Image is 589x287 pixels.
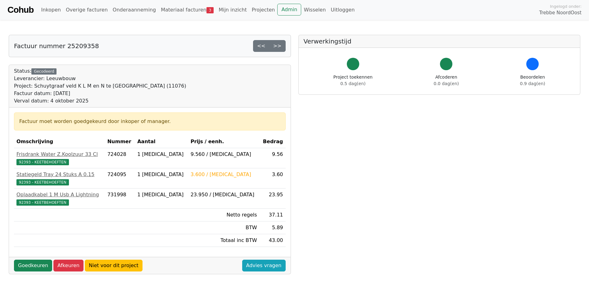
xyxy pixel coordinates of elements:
span: 0.9 dag(en) [520,81,545,86]
a: Goedkeuren [14,260,52,271]
td: 43.00 [260,234,286,247]
h5: Factuur nummer 25209358 [14,42,99,50]
a: Materiaal facturen3 [158,4,216,16]
a: Frisdrank Water Z.Koolzuur 33 Cl92393 - KEETBEHOEFTEN [16,151,102,166]
a: >> [269,40,286,52]
span: 0.0 dag(en) [434,81,459,86]
a: Afkeuren [53,260,84,271]
span: 92393 - KEETBEHOEFTEN [16,199,69,206]
div: 9.560 / [MEDICAL_DATA] [191,151,257,158]
div: Leverancier: Leeuwbouw [14,75,186,82]
td: Totaal inc BTW [188,234,260,247]
a: Overige facturen [63,4,110,16]
div: 1 [MEDICAL_DATA] [137,151,185,158]
div: 3.600 / [MEDICAL_DATA] [191,171,257,178]
a: Statiegeld Tray 24 Stuks A 0.1592393 - KEETBEHOEFTEN [16,171,102,186]
td: 23.95 [260,189,286,209]
span: 3 [206,7,214,13]
div: Oplaadkabel 1 M Usb A Lightning [16,191,102,198]
div: Verval datum: 4 oktober 2025 [14,97,186,105]
td: 724028 [105,148,135,168]
td: 731998 [105,189,135,209]
a: Inkopen [39,4,63,16]
a: Projecten [249,4,278,16]
span: 92393 - KEETBEHOEFTEN [16,159,69,165]
div: Afcoderen [434,74,459,87]
th: Prijs / eenh. [188,135,260,148]
a: Uitloggen [328,4,357,16]
a: Mijn inzicht [216,4,249,16]
a: << [253,40,270,52]
a: Niet voor dit project [85,260,143,271]
div: Frisdrank Water Z.Koolzuur 33 Cl [16,151,102,158]
span: Trebbe NoordOost [539,9,582,16]
td: 724095 [105,168,135,189]
a: Advies vragen [242,260,286,271]
div: 1 [MEDICAL_DATA] [137,171,185,178]
span: Ingelogd onder: [550,3,582,9]
div: 23.950 / [MEDICAL_DATA] [191,191,257,198]
a: Cohub [7,2,34,17]
td: 5.89 [260,221,286,234]
span: 92393 - KEETBEHOEFTEN [16,179,69,185]
td: 37.11 [260,209,286,221]
h5: Verwerkingstijd [304,38,575,45]
div: Factuur moet worden goedgekeurd door inkoper of manager. [19,118,280,125]
div: Project: Schuytgraaf veld K L M en N te [GEOGRAPHIC_DATA] (11076) [14,82,186,90]
td: 3.60 [260,168,286,189]
a: Oplaadkabel 1 M Usb A Lightning92393 - KEETBEHOEFTEN [16,191,102,206]
div: Factuur datum: [DATE] [14,90,186,97]
a: Admin [277,4,301,16]
th: Aantal [135,135,188,148]
a: Onderaanneming [110,4,158,16]
th: Nummer [105,135,135,148]
div: Statiegeld Tray 24 Stuks A 0.15 [16,171,102,178]
div: Status: [14,67,186,105]
div: Beoordelen [520,74,545,87]
td: 9.56 [260,148,286,168]
td: Netto regels [188,209,260,221]
th: Omschrijving [14,135,105,148]
div: 1 [MEDICAL_DATA] [137,191,185,198]
th: Bedrag [260,135,286,148]
span: 0.5 dag(en) [340,81,365,86]
div: Gecodeerd [31,68,57,75]
td: BTW [188,221,260,234]
div: Project toekennen [333,74,373,87]
a: Wisselen [301,4,328,16]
